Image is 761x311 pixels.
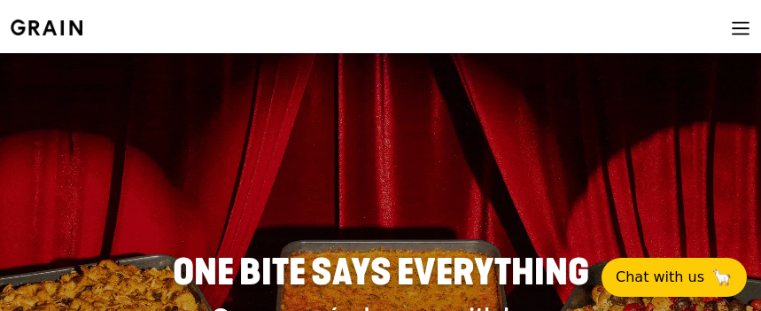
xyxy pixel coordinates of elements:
[711,267,733,288] span: 🦙
[173,252,589,294] span: ONE BITE SAYS EVERYTHING
[11,19,82,35] img: Grain
[602,258,747,297] button: Chat with us🦙
[616,267,704,288] span: Chat with us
